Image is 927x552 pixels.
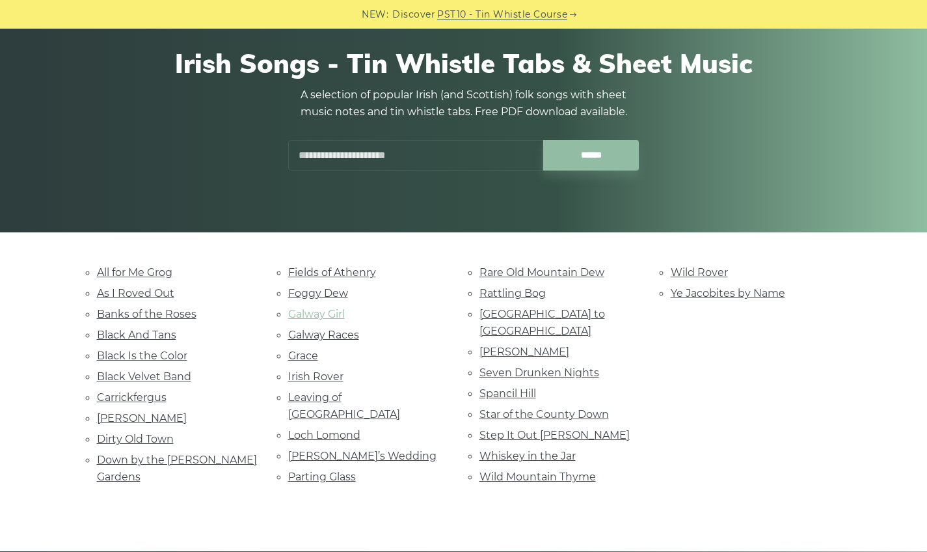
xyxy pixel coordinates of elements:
a: Black And Tans [97,329,176,341]
a: [PERSON_NAME] [479,346,569,358]
a: Carrickfergus [97,391,167,404]
a: Star of the County Down [479,408,609,421]
a: Whiskey in the Jar [479,450,576,462]
h1: Irish Songs - Tin Whistle Tabs & Sheet Music [97,48,831,79]
a: Black Velvet Band [97,370,191,383]
a: [PERSON_NAME] [97,412,187,424]
a: Galway Races [288,329,359,341]
a: Grace [288,350,318,362]
a: Ye Jacobites by Name [671,287,785,299]
a: [PERSON_NAME]’s Wedding [288,450,437,462]
a: Fields of Athenry [288,266,376,279]
a: Foggy Dew [288,287,348,299]
a: Step It Out [PERSON_NAME] [479,429,630,441]
a: [GEOGRAPHIC_DATA] to [GEOGRAPHIC_DATA] [479,308,605,337]
a: Loch Lomond [288,429,360,441]
a: Seven Drunken Nights [479,366,599,379]
a: All for Me Grog [97,266,172,279]
a: Black Is the Color [97,350,187,362]
a: Leaving of [GEOGRAPHIC_DATA] [288,391,400,421]
span: Discover [392,7,435,22]
a: PST10 - Tin Whistle Course [437,7,567,22]
a: Parting Glass [288,471,356,483]
a: Down by the [PERSON_NAME] Gardens [97,454,257,483]
a: Galway Girl [288,308,345,320]
a: As I Roved Out [97,287,174,299]
span: NEW: [362,7,388,22]
a: Rattling Bog [479,287,546,299]
a: Banks of the Roses [97,308,196,320]
a: Spancil Hill [479,387,536,400]
a: Rare Old Mountain Dew [479,266,604,279]
a: Wild Rover [671,266,728,279]
a: Dirty Old Town [97,433,174,445]
a: Wild Mountain Thyme [479,471,596,483]
a: Irish Rover [288,370,343,383]
p: A selection of popular Irish (and Scottish) folk songs with sheet music notes and tin whistle tab... [288,87,639,120]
